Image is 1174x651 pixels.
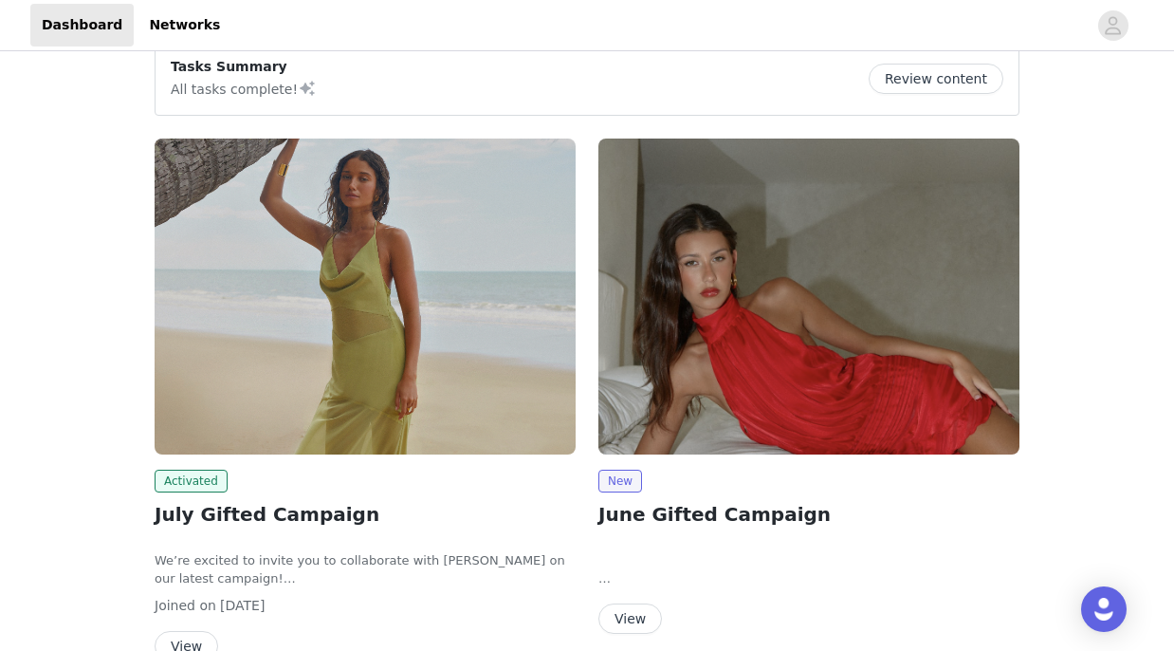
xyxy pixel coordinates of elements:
[155,500,576,529] h2: July Gifted Campaign
[171,77,317,100] p: All tasks complete!
[138,4,231,46] a: Networks
[30,4,134,46] a: Dashboard
[1104,10,1122,41] div: avatar
[220,598,265,613] span: [DATE]
[598,139,1019,455] img: Peppermayo AUS
[598,604,662,634] button: View
[869,64,1003,94] button: Review content
[1081,586,1127,632] div: Open Intercom Messenger
[155,551,576,588] p: We’re excited to invite you to collaborate with [PERSON_NAME] on our latest campaign!
[598,500,1019,529] h2: June Gifted Campaign
[598,470,642,493] span: New
[598,612,662,626] a: View
[155,598,216,613] span: Joined on
[171,57,317,77] p: Tasks Summary
[155,139,576,455] img: Peppermayo AUS
[155,470,228,493] span: Activated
